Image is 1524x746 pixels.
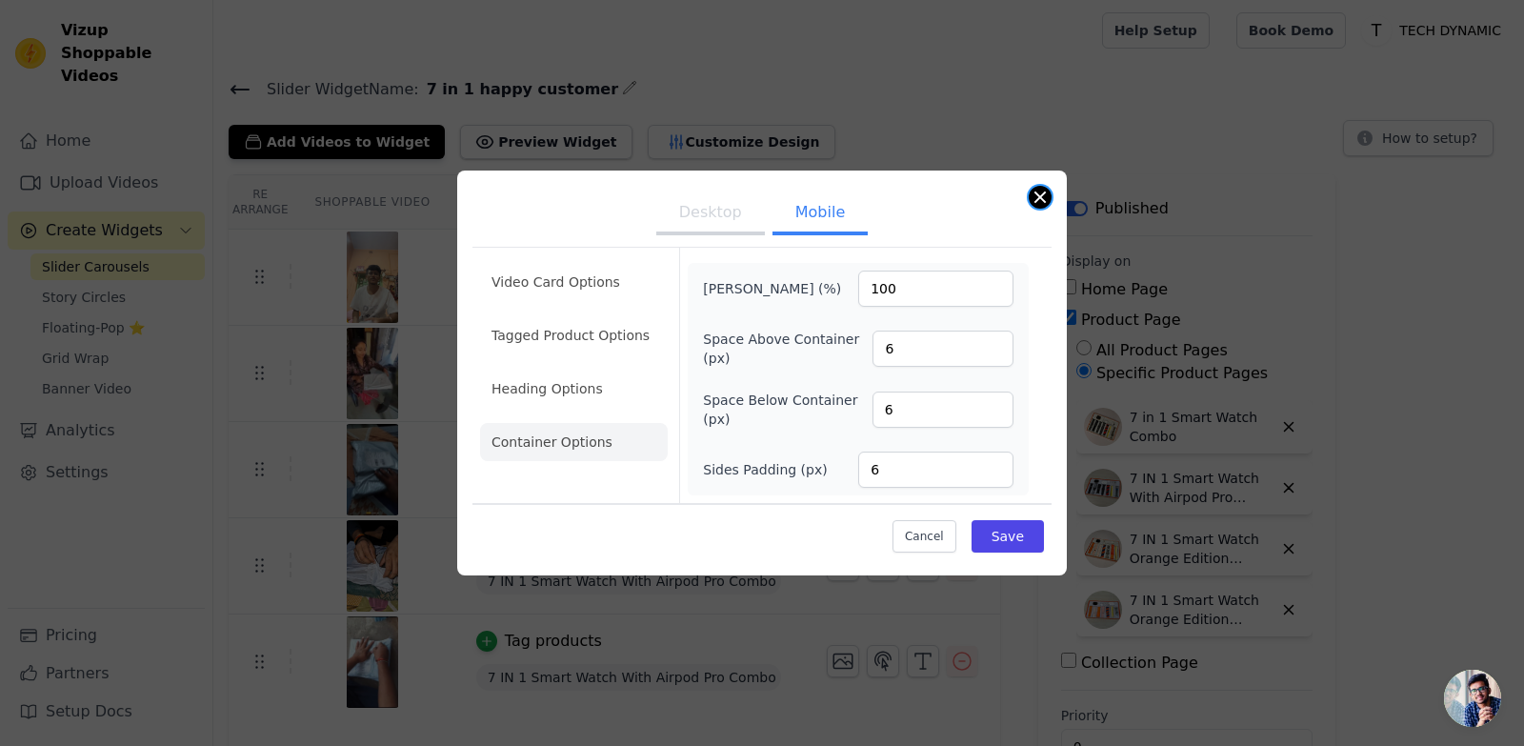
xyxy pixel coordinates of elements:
[772,193,868,235] button: Mobile
[480,423,668,461] li: Container Options
[480,263,668,301] li: Video Card Options
[656,193,765,235] button: Desktop
[972,520,1044,553] button: Save
[1444,670,1501,727] div: Open chat
[703,279,841,298] label: [PERSON_NAME] (%)
[1029,186,1052,209] button: Close modal
[703,391,872,429] label: Space Below Container (px)
[703,460,827,479] label: Sides Padding (px)
[480,316,668,354] li: Tagged Product Options
[892,520,956,553] button: Cancel
[480,370,668,408] li: Heading Options
[703,330,872,368] label: Space Above Container (px)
